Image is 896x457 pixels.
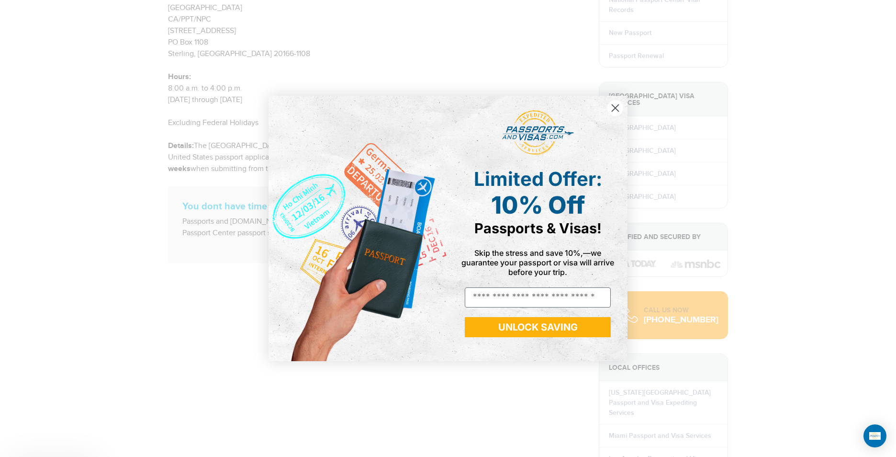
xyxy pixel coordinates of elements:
[491,191,585,219] span: 10% Off
[461,248,614,277] span: Skip the stress and save 10%,—we guarantee your passport or visa will arrive before your trip.
[474,220,602,237] span: Passports & Visas!
[502,110,574,155] img: passports and visas
[465,317,611,337] button: UNLOCK SAVING
[269,96,448,361] img: de9cda0d-0715-46ca-9a25-073762a91ba7.png
[474,167,602,191] span: Limited Offer:
[607,100,624,116] button: Close dialog
[863,424,886,447] div: Open Intercom Messenger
